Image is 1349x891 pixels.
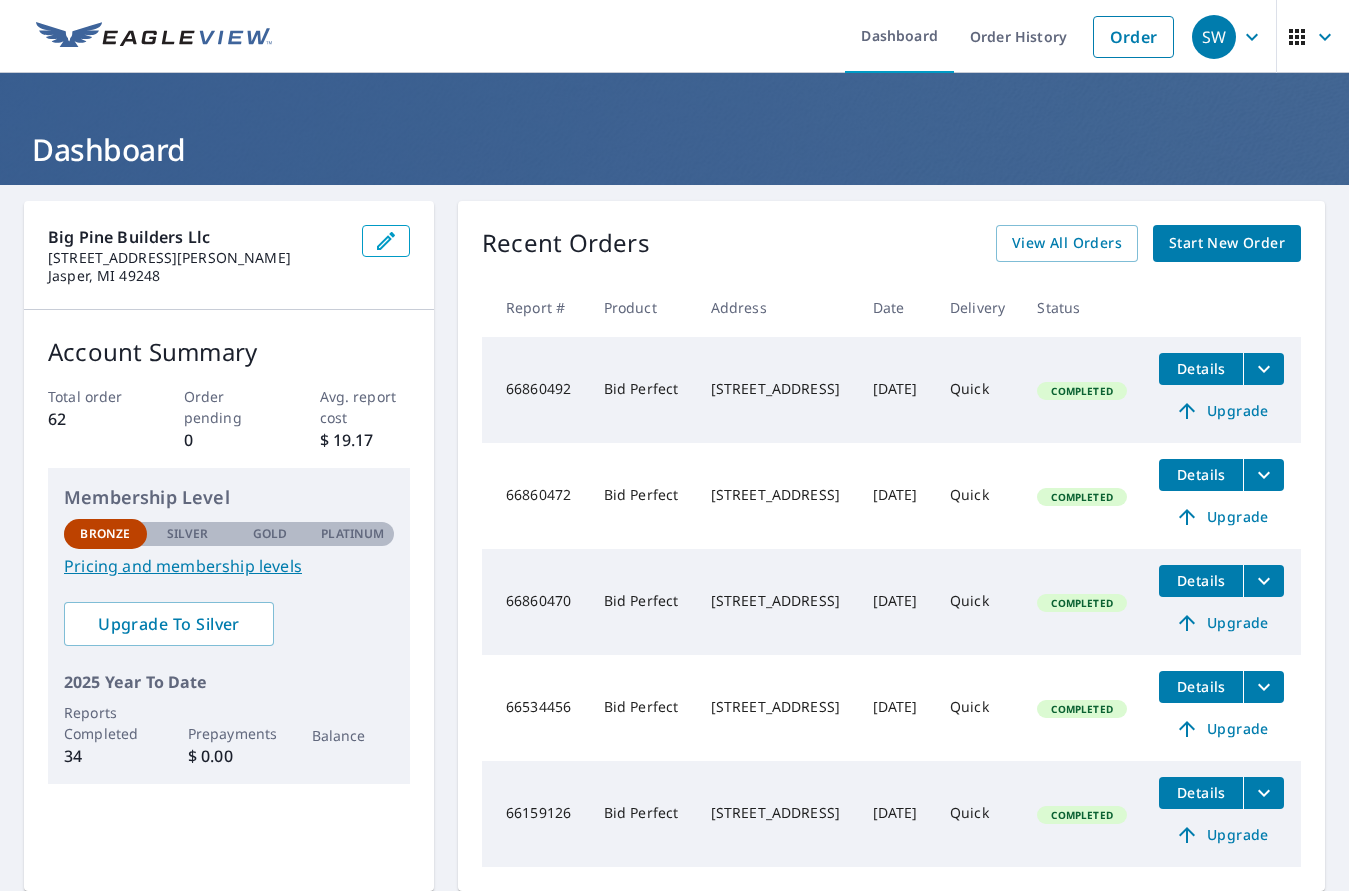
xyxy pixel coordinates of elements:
span: Upgrade [1171,611,1272,635]
a: Upgrade [1159,607,1284,639]
td: Quick [934,549,1022,655]
th: Status [1021,278,1143,337]
div: [STREET_ADDRESS] [711,591,841,611]
p: 0 [184,428,275,452]
h1: Dashboard [24,129,1325,170]
button: filesDropdownBtn-66860472 [1243,459,1284,491]
td: 66860472 [482,443,588,549]
button: detailsBtn-66860492 [1159,353,1243,385]
th: Delivery [934,278,1022,337]
p: Reports Completed [64,702,147,744]
span: Details [1171,571,1231,590]
p: 62 [48,407,139,431]
p: Prepayments [188,723,271,744]
p: Silver [167,525,209,543]
p: Membership Level [64,484,394,511]
span: Start New Order [1169,231,1285,256]
td: Bid Perfect [588,443,695,549]
a: Upgrade [1159,713,1284,745]
td: Bid Perfect [588,549,695,655]
p: Platinum [321,525,384,543]
a: Start New Order [1153,225,1301,262]
td: [DATE] [857,337,934,443]
td: [DATE] [857,549,934,655]
td: Quick [934,761,1022,867]
td: Bid Perfect [588,761,695,867]
a: Upgrade [1159,819,1284,851]
div: [STREET_ADDRESS] [711,379,841,399]
img: EV Logo [36,22,272,52]
p: Total order [48,386,139,407]
span: Details [1171,359,1231,378]
td: [DATE] [857,443,934,549]
span: Completed [1039,490,1124,504]
td: Quick [934,443,1022,549]
div: SW [1192,15,1236,59]
td: Quick [934,655,1022,761]
th: Address [695,278,857,337]
p: Recent Orders [482,225,650,262]
td: 66860470 [482,549,588,655]
button: detailsBtn-66860472 [1159,459,1243,491]
td: Quick [934,337,1022,443]
a: Order [1093,16,1174,58]
span: Details [1171,465,1231,484]
p: Order pending [184,386,275,428]
span: Completed [1039,808,1124,822]
td: 66860492 [482,337,588,443]
a: Upgrade To Silver [64,602,274,646]
th: Report # [482,278,588,337]
th: Date [857,278,934,337]
button: detailsBtn-66159126 [1159,777,1243,809]
td: 66159126 [482,761,588,867]
button: filesDropdownBtn-66534456 [1243,671,1284,703]
td: [DATE] [857,761,934,867]
span: Details [1171,677,1231,696]
p: Balance [312,725,395,746]
td: Bid Perfect [588,337,695,443]
span: Upgrade To Silver [80,613,258,635]
span: Upgrade [1171,717,1272,741]
div: [STREET_ADDRESS] [711,485,841,505]
p: big pine builders llc [48,225,346,249]
a: Upgrade [1159,501,1284,533]
p: Account Summary [48,334,410,370]
button: filesDropdownBtn-66860470 [1243,565,1284,597]
span: Completed [1039,702,1124,716]
span: Upgrade [1171,399,1272,423]
span: Completed [1039,596,1124,610]
button: detailsBtn-66534456 [1159,671,1243,703]
th: Product [588,278,695,337]
div: [STREET_ADDRESS] [711,697,841,717]
td: 66534456 [482,655,588,761]
td: [DATE] [857,655,934,761]
p: [STREET_ADDRESS][PERSON_NAME] [48,249,346,267]
button: detailsBtn-66860470 [1159,565,1243,597]
button: filesDropdownBtn-66860492 [1243,353,1284,385]
p: Gold [253,525,287,543]
p: $ 19.17 [320,428,411,452]
span: View All Orders [1012,231,1122,256]
button: filesDropdownBtn-66159126 [1243,777,1284,809]
p: Avg. report cost [320,386,411,428]
span: Upgrade [1171,823,1272,847]
p: 2025 Year To Date [64,670,394,694]
a: View All Orders [996,225,1138,262]
p: Jasper, MI 49248 [48,267,346,285]
span: Upgrade [1171,505,1272,529]
p: 34 [64,744,147,768]
p: Bronze [80,525,130,543]
p: $ 0.00 [188,744,271,768]
span: Details [1171,783,1231,802]
td: Bid Perfect [588,655,695,761]
a: Upgrade [1159,395,1284,427]
span: Completed [1039,384,1124,398]
div: [STREET_ADDRESS] [711,803,841,823]
a: Pricing and membership levels [64,554,394,578]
